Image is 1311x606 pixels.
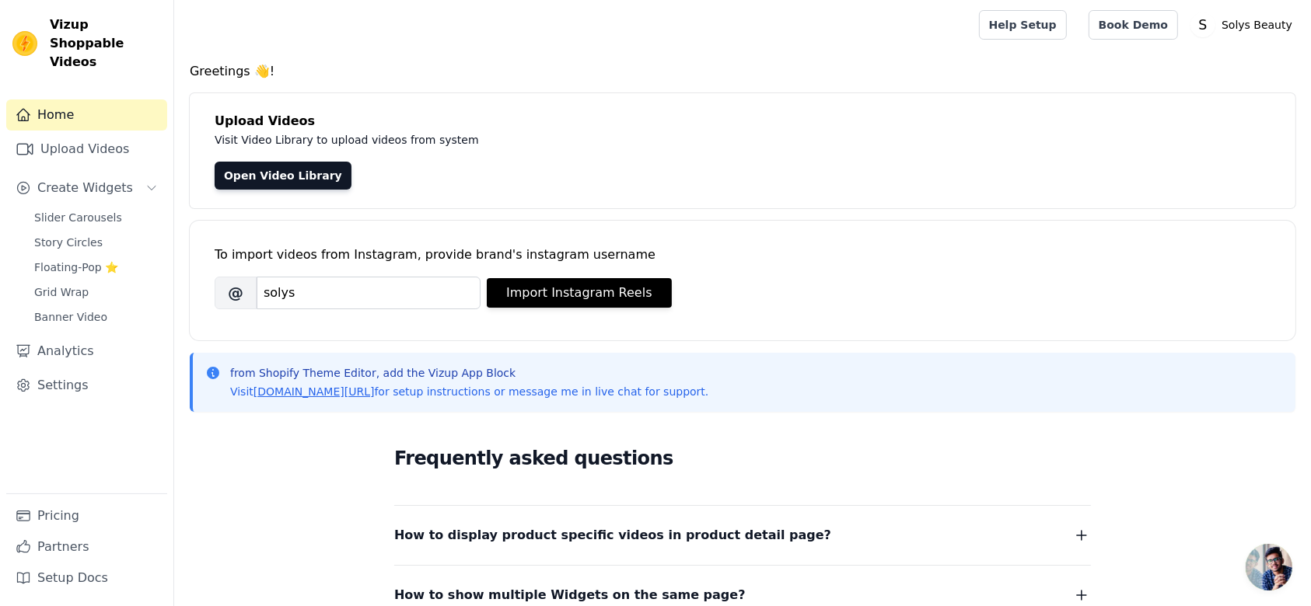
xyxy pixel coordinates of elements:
span: How to display product specific videos in product detail page? [394,524,831,546]
div: Open chat [1246,544,1292,590]
a: Home [6,99,167,131]
img: Vizup [12,31,37,56]
a: Analytics [6,336,167,367]
a: Open Video Library [215,162,351,190]
h2: Frequently asked questions [394,443,1091,474]
a: Upload Videos [6,134,167,165]
button: S Solys Beauty [1190,11,1299,39]
input: username [257,277,481,309]
button: How to show multiple Widgets on the same page? [394,584,1091,606]
h4: Upload Videos [215,112,1271,131]
button: Create Widgets [6,172,167,204]
span: Banner Video [34,309,107,325]
span: Grid Wrap [34,284,89,300]
a: Grid Wrap [25,281,167,303]
div: To import videos from Instagram, provide brand's instagram username [215,246,1271,264]
button: How to display product specific videos in product detail page? [394,524,1091,546]
span: Story Circles [34,235,103,250]
a: Slider Carousels [25,207,167,228]
a: Settings [6,370,167,401]
a: Help Setup [979,10,1067,40]
span: Slider Carousels [34,210,122,225]
a: Partners [6,531,167,562]
p: Solys Beauty [1215,11,1299,39]
a: Floating-Pop ⭐ [25,256,167,278]
p: from Shopify Theme Editor, add the Vizup App Block [230,365,708,381]
a: Pricing [6,500,167,531]
span: How to show multiple Widgets on the same page? [394,584,746,606]
a: Book Demo [1089,10,1178,40]
span: Create Widgets [37,179,133,197]
h4: Greetings 👋! [190,62,1295,81]
a: [DOMAIN_NAME][URL] [253,385,375,398]
span: Vizup Shoppable Videos [50,16,161,71]
span: Floating-Pop ⭐ [34,259,118,275]
button: Import Instagram Reels [487,278,672,308]
a: Story Circles [25,232,167,253]
text: S [1199,17,1208,33]
span: @ [215,277,257,309]
a: Setup Docs [6,562,167,594]
a: Banner Video [25,306,167,328]
p: Visit Video Library to upload videos from system [215,131,911,149]
p: Visit for setup instructions or message me in live chat for support. [230,384,708,399]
